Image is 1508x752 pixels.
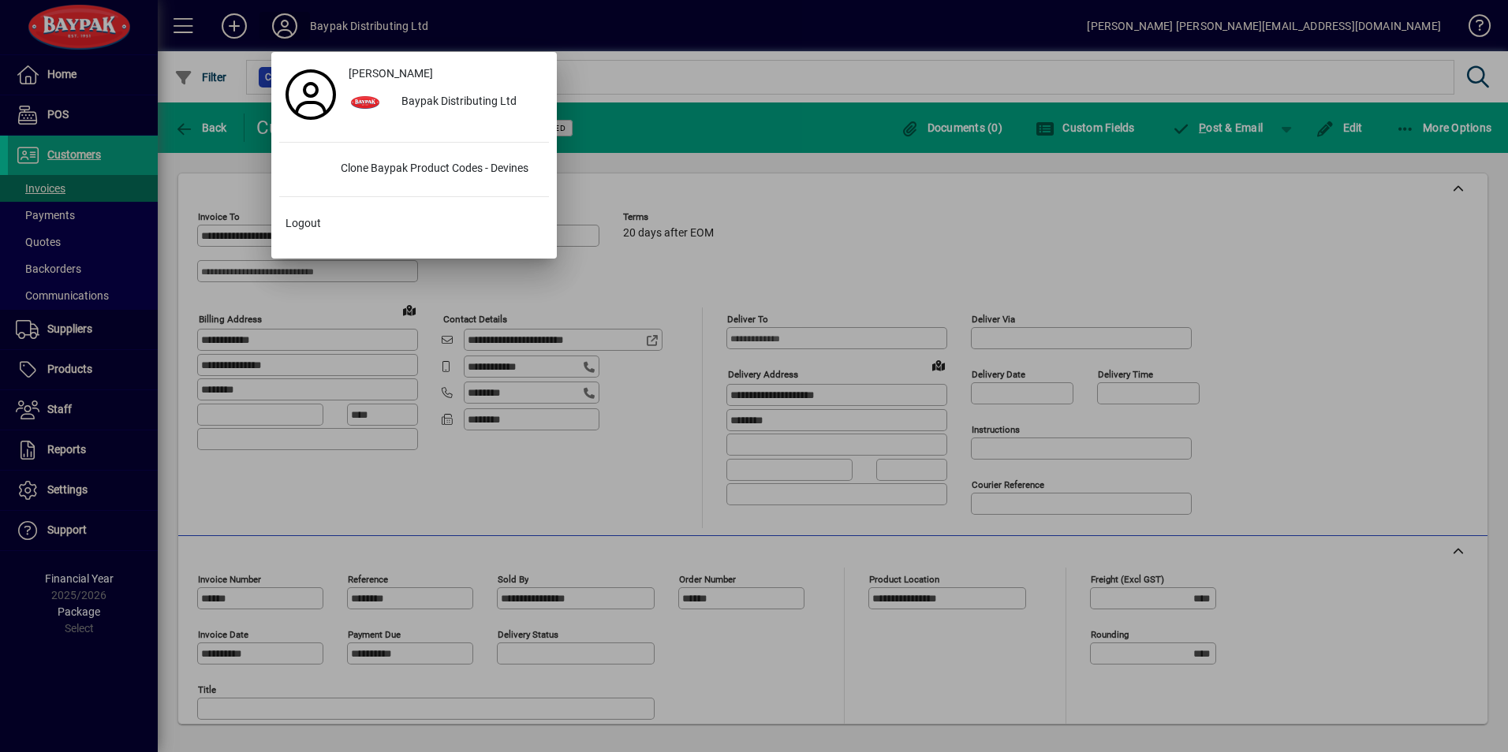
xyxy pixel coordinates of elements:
div: Baypak Distributing Ltd [389,88,549,117]
div: Clone Baypak Product Codes - Devines [328,155,549,184]
button: Logout [279,210,549,238]
button: Baypak Distributing Ltd [342,88,549,117]
a: [PERSON_NAME] [342,60,549,88]
span: Logout [286,215,321,232]
a: Profile [279,80,342,109]
span: [PERSON_NAME] [349,65,433,82]
button: Clone Baypak Product Codes - Devines [279,155,549,184]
